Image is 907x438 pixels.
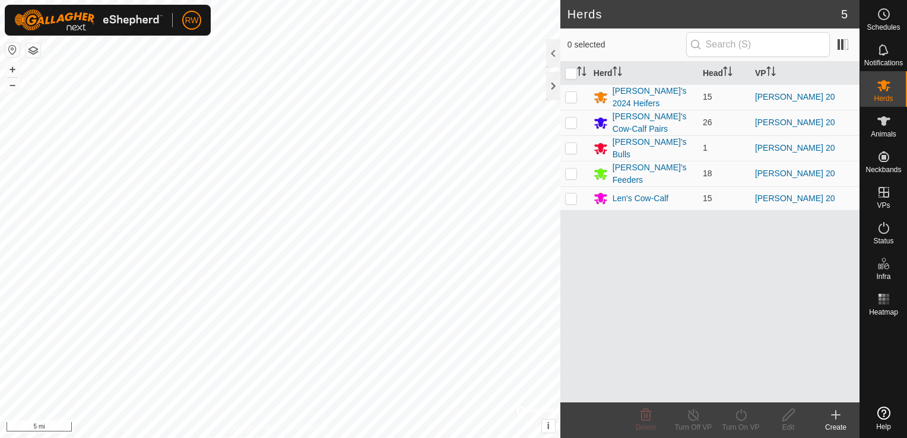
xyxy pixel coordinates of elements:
th: VP [750,62,860,85]
span: Delete [636,423,657,431]
p-sorticon: Activate to sort [613,68,622,78]
span: 15 [703,92,712,101]
div: [PERSON_NAME]'s Cow-Calf Pairs [613,110,693,135]
a: Privacy Policy [233,423,278,433]
span: Notifications [864,59,903,66]
button: Reset Map [5,43,20,57]
div: Len's Cow-Calf [613,192,669,205]
div: Edit [765,422,812,433]
span: 15 [703,193,712,203]
button: i [542,420,555,433]
span: Help [876,423,891,430]
th: Head [698,62,750,85]
img: Gallagher Logo [14,9,163,31]
div: [PERSON_NAME]'s Bulls [613,136,693,161]
a: [PERSON_NAME] 20 [755,92,835,101]
div: Create [812,422,860,433]
div: Turn On VP [717,422,765,433]
span: 0 selected [567,39,686,51]
p-sorticon: Activate to sort [766,68,776,78]
p-sorticon: Activate to sort [723,68,732,78]
span: i [547,421,550,431]
span: RW [185,14,198,27]
button: Map Layers [26,43,40,58]
div: [PERSON_NAME]'s Feeders [613,161,693,186]
th: Herd [589,62,698,85]
button: – [5,78,20,92]
span: Infra [876,273,890,280]
span: 1 [703,143,708,153]
span: Schedules [867,24,900,31]
a: Contact Us [292,423,327,433]
div: Turn Off VP [670,422,717,433]
span: 26 [703,118,712,127]
a: [PERSON_NAME] 20 [755,169,835,178]
button: + [5,62,20,77]
p-sorticon: Activate to sort [577,68,586,78]
span: VPs [877,202,890,209]
a: [PERSON_NAME] 20 [755,193,835,203]
span: Animals [871,131,896,138]
input: Search (S) [686,32,830,57]
a: [PERSON_NAME] 20 [755,143,835,153]
span: Status [873,237,893,245]
h2: Herds [567,7,841,21]
span: Heatmap [869,309,898,316]
span: 5 [841,5,848,23]
div: [PERSON_NAME]'s 2024 Heifers [613,85,693,110]
span: 18 [703,169,712,178]
span: Neckbands [865,166,901,173]
a: Help [860,402,907,435]
a: [PERSON_NAME] 20 [755,118,835,127]
span: Herds [874,95,893,102]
